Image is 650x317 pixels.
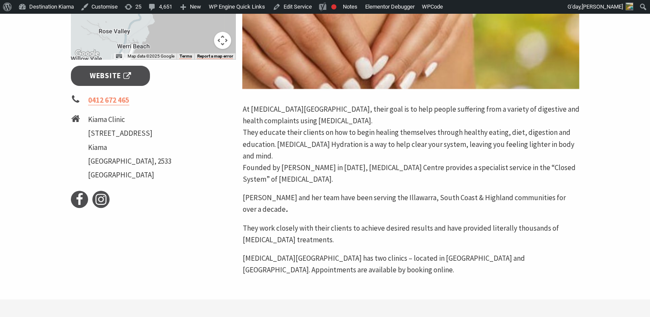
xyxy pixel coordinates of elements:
[88,155,171,167] li: [GEOGRAPHIC_DATA], 2533
[242,223,579,246] p: They work closely with their clients to achieve desired results and have provided literally thous...
[88,95,129,105] a: 0412 672 465
[582,3,623,10] span: [PERSON_NAME]
[88,169,171,181] li: [GEOGRAPHIC_DATA]
[242,253,579,276] p: [MEDICAL_DATA][GEOGRAPHIC_DATA] has two clinics – located in [GEOGRAPHIC_DATA] and [GEOGRAPHIC_DA...
[71,66,150,86] a: Website
[179,54,192,59] a: Terms (opens in new tab)
[214,32,231,49] button: Map camera controls
[88,114,171,125] li: Kiama Clinic
[116,53,122,59] button: Keyboard shortcuts
[73,48,101,59] img: Google
[242,192,579,215] p: [PERSON_NAME] and her team have been serving the Illawarra, South Coast & Highland communities fo...
[242,104,579,127] p: At [MEDICAL_DATA][GEOGRAPHIC_DATA], their goal is to help people suffering from a variety of dige...
[197,54,233,59] a: Report a map error
[88,142,171,153] li: Kiama
[73,48,101,59] a: Open this area in Google Maps (opens a new window)
[127,54,174,58] span: Map data ©2025 Google
[90,70,131,82] span: Website
[242,162,579,185] p: Founded by [PERSON_NAME] in [DATE], [MEDICAL_DATA] Centre provides a specialist service in the “C...
[88,128,171,139] li: [STREET_ADDRESS]
[285,204,287,214] em: .
[331,4,336,9] div: Focus keyphrase not set
[242,127,579,162] div: They educate their clients on how to begin healing themselves through healthy eating, diet, diges...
